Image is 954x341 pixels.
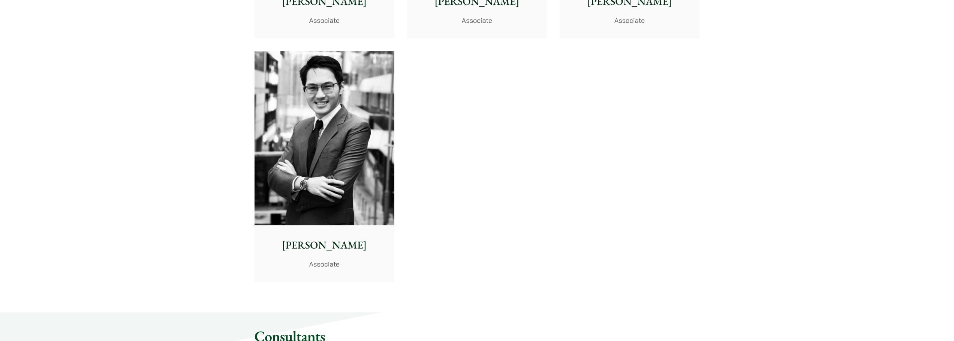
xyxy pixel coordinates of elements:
[261,15,388,25] p: Associate
[255,51,394,282] a: [PERSON_NAME] Associate
[566,15,693,25] p: Associate
[261,259,388,269] p: Associate
[413,15,541,25] p: Associate
[261,237,388,253] p: [PERSON_NAME]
